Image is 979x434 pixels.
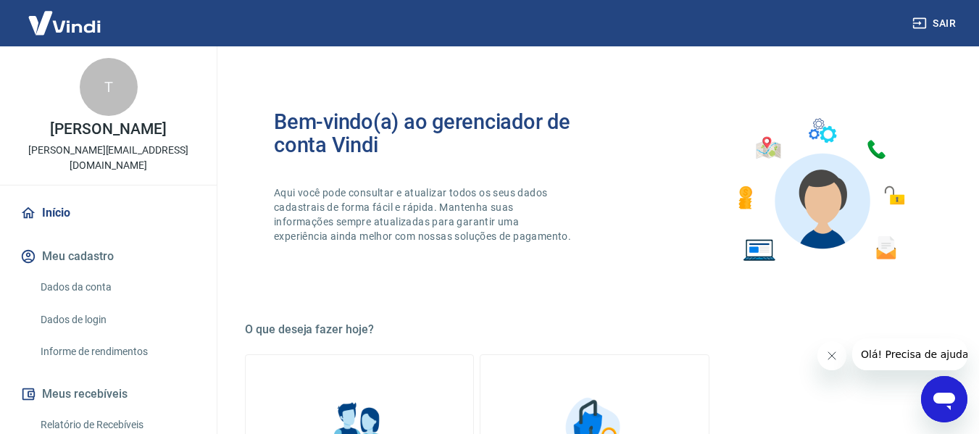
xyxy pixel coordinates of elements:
[852,338,967,370] iframe: Mensagem da empresa
[17,378,199,410] button: Meus recebíveis
[274,185,574,243] p: Aqui você pode consultar e atualizar todos os seus dados cadastrais de forma fácil e rápida. Mant...
[35,272,199,302] a: Dados da conta
[17,1,112,45] img: Vindi
[35,337,199,367] a: Informe de rendimentos
[921,376,967,422] iframe: Botão para abrir a janela de mensagens
[274,110,595,157] h2: Bem-vindo(a) ao gerenciador de conta Vindi
[9,10,122,22] span: Olá! Precisa de ajuda?
[80,58,138,116] div: T
[909,10,962,37] button: Sair
[817,341,846,370] iframe: Fechar mensagem
[12,143,205,173] p: [PERSON_NAME][EMAIL_ADDRESS][DOMAIN_NAME]
[50,122,166,137] p: [PERSON_NAME]
[17,241,199,272] button: Meu cadastro
[17,197,199,229] a: Início
[245,322,944,337] h5: O que deseja fazer hoje?
[35,305,199,335] a: Dados de login
[725,110,915,270] img: Imagem de um avatar masculino com diversos icones exemplificando as funcionalidades do gerenciado...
